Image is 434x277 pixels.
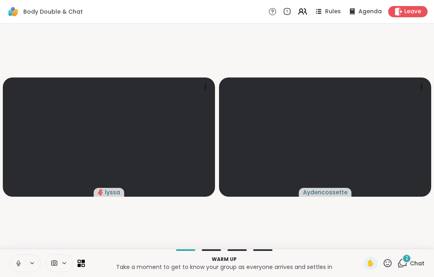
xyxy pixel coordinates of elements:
span: ✋ [366,259,375,268]
span: Chat [410,259,424,267]
span: Agenda [358,8,382,16]
span: 2 [405,255,408,262]
span: Rules [325,8,341,16]
span: Body Double & Chat [23,8,83,16]
img: ShareWell Logomark [6,5,20,18]
span: audio-muted [98,189,103,195]
p: Take a moment to get to know your group as everyone arrives and settles in [90,263,358,271]
span: lyssa [105,188,120,196]
p: Warm up [90,256,358,263]
span: Leave [404,8,421,16]
span: Aydencossette [303,188,348,196]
